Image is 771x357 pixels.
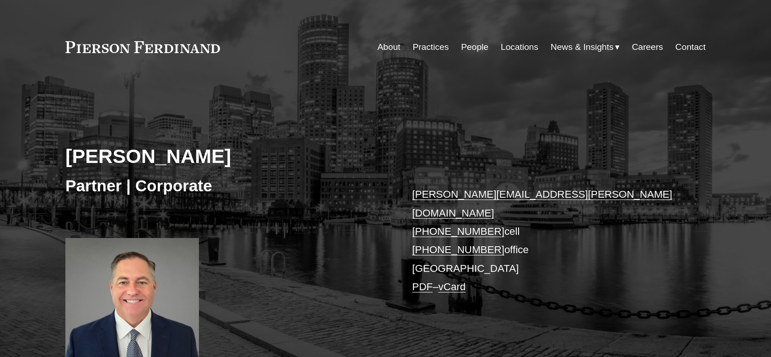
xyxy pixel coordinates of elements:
a: [PHONE_NUMBER] [412,226,504,237]
a: Careers [632,38,663,56]
p: cell office [GEOGRAPHIC_DATA] – [412,185,679,296]
h2: [PERSON_NAME] [65,144,385,168]
a: PDF [412,281,433,292]
a: Contact [675,38,706,56]
span: News & Insights [551,39,614,55]
h3: Partner | Corporate [65,176,385,196]
a: People [461,38,488,56]
a: [PERSON_NAME][EMAIL_ADDRESS][PERSON_NAME][DOMAIN_NAME] [412,189,672,218]
a: [PHONE_NUMBER] [412,244,504,255]
a: Locations [501,38,538,56]
a: vCard [439,281,466,292]
a: About [377,38,400,56]
a: folder dropdown [551,38,620,56]
a: Practices [412,38,449,56]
